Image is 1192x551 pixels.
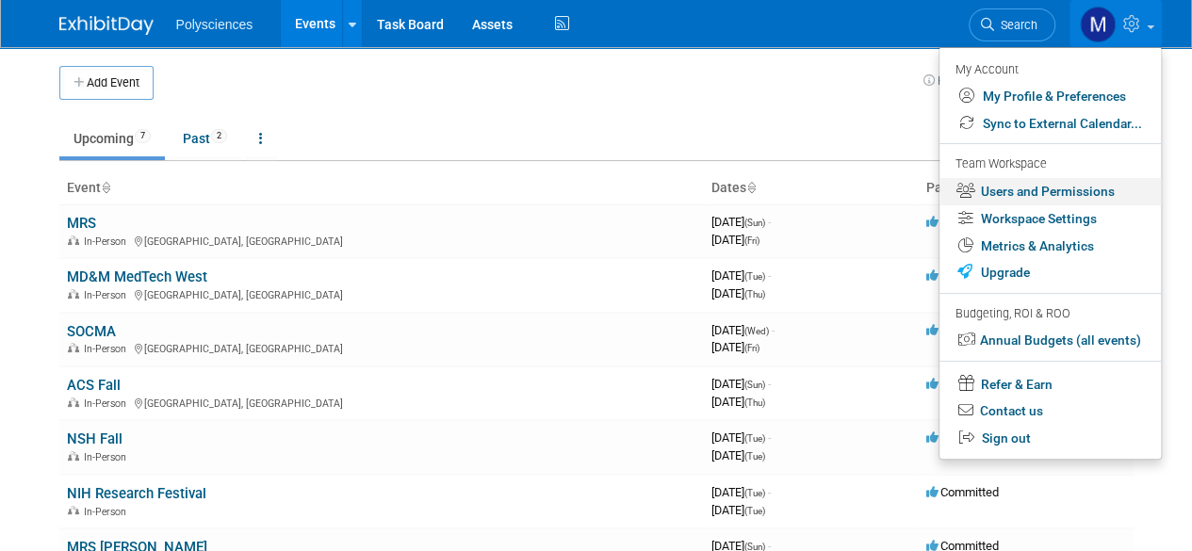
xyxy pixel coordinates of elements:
[211,129,227,143] span: 2
[768,485,771,499] span: -
[939,205,1161,233] a: Workspace Settings
[923,73,1134,88] a: How to sync to an external calendar...
[955,57,1142,80] div: My Account
[67,268,207,285] a: MD&M MedTech West
[711,395,765,409] span: [DATE]
[939,369,1161,398] a: Refer & Earn
[939,425,1161,452] a: Sign out
[744,218,765,228] span: (Sun)
[67,395,696,410] div: [GEOGRAPHIC_DATA], [GEOGRAPHIC_DATA]
[711,233,759,247] span: [DATE]
[744,326,769,336] span: (Wed)
[744,451,765,462] span: (Tue)
[68,289,79,299] img: In-Person Event
[768,377,771,391] span: -
[711,268,771,283] span: [DATE]
[744,289,765,300] span: (Thu)
[939,259,1161,286] a: Upgrade
[68,235,79,245] img: In-Person Event
[768,215,771,229] span: -
[926,430,999,445] span: Committed
[59,172,704,204] th: Event
[84,343,132,355] span: In-Person
[744,235,759,246] span: (Fri)
[67,286,696,301] div: [GEOGRAPHIC_DATA], [GEOGRAPHIC_DATA]
[926,323,999,337] span: Committed
[68,397,79,407] img: In-Person Event
[84,506,132,518] span: In-Person
[939,83,1161,110] a: My Profile & Preferences
[919,172,1134,204] th: Participation
[768,430,771,445] span: -
[926,268,999,283] span: Committed
[59,121,165,156] a: Upcoming7
[67,323,116,340] a: SOCMA
[939,233,1161,260] a: Metrics & Analytics
[969,8,1055,41] a: Search
[926,377,999,391] span: Committed
[84,235,132,248] span: In-Person
[84,289,132,301] span: In-Person
[68,506,79,515] img: In-Person Event
[744,271,765,282] span: (Tue)
[711,430,771,445] span: [DATE]
[84,397,132,410] span: In-Person
[711,485,771,499] span: [DATE]
[711,340,759,354] span: [DATE]
[772,323,775,337] span: -
[68,451,79,461] img: In-Person Event
[955,154,1142,175] div: Team Workspace
[59,16,154,35] img: ExhibitDay
[744,433,765,444] span: (Tue)
[939,327,1161,354] a: Annual Budgets (all events)
[101,180,110,195] a: Sort by Event Name
[955,304,1142,324] div: Budgeting, ROI & ROO
[84,451,132,463] span: In-Person
[711,286,765,300] span: [DATE]
[768,268,771,283] span: -
[746,180,756,195] a: Sort by Start Date
[711,448,765,462] span: [DATE]
[67,340,696,355] div: [GEOGRAPHIC_DATA], [GEOGRAPHIC_DATA]
[1080,7,1116,42] img: Marketing Polysciences
[744,506,765,516] span: (Tue)
[711,215,771,229] span: [DATE]
[994,18,1037,32] span: Search
[67,215,96,232] a: MRS
[939,397,1161,425] a: Contact us
[926,215,999,229] span: Committed
[67,485,206,502] a: NIH Research Festival
[744,397,765,408] span: (Thu)
[59,66,154,100] button: Add Event
[926,485,999,499] span: Committed
[68,343,79,352] img: In-Person Event
[744,343,759,353] span: (Fri)
[711,323,775,337] span: [DATE]
[939,178,1161,205] a: Users and Permissions
[169,121,241,156] a: Past2
[67,233,696,248] div: [GEOGRAPHIC_DATA], [GEOGRAPHIC_DATA]
[744,488,765,498] span: (Tue)
[711,377,771,391] span: [DATE]
[704,172,919,204] th: Dates
[744,380,765,390] span: (Sun)
[711,503,765,517] span: [DATE]
[67,430,122,447] a: NSH Fall
[135,129,151,143] span: 7
[176,17,253,32] span: Polysciences
[67,377,121,394] a: ACS Fall
[939,110,1161,138] a: Sync to External Calendar...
